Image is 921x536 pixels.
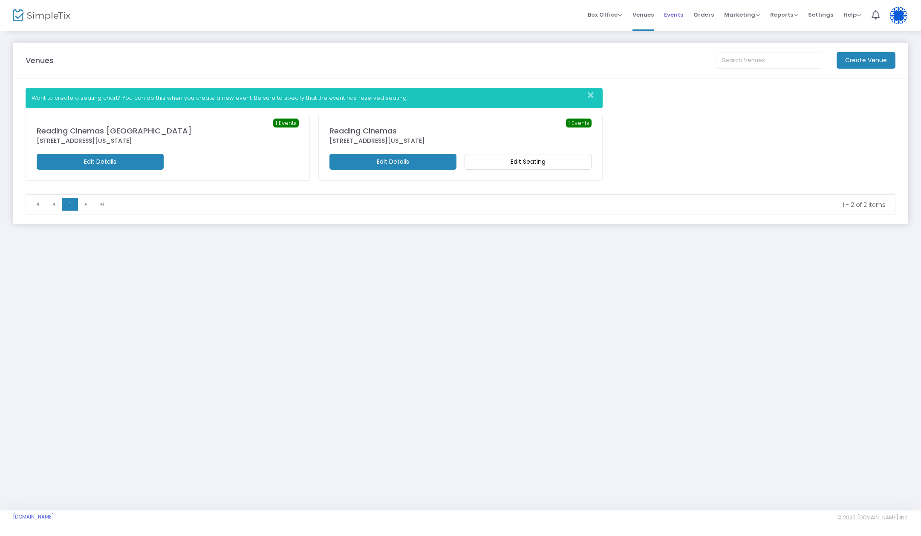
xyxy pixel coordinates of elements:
[808,4,833,26] span: Settings
[716,52,822,69] input: Search Venues
[13,513,54,520] a: [DOMAIN_NAME]
[770,11,798,19] span: Reports
[843,11,861,19] span: Help
[37,136,299,145] div: [STREET_ADDRESS][US_STATE]
[37,154,164,170] m-button: Edit Details
[329,136,592,145] div: [STREET_ADDRESS][US_STATE]
[837,52,895,69] m-button: Create Venue
[116,200,886,209] kendo-pager-info: 1 - 2 of 2 items
[329,125,592,136] div: Reading Cinemas
[566,119,592,128] span: 1 Events
[273,119,299,128] span: 1 Events
[329,154,456,170] m-button: Edit Details
[724,11,760,19] span: Marketing
[588,11,622,19] span: Box Office
[585,88,602,102] button: Close
[837,514,908,521] span: © 2025 [DOMAIN_NAME] Inc.
[26,88,603,108] div: Want to create a seating chart? You can do this when you create a new event. Be sure to specify t...
[26,55,54,66] m-panel-title: Venues
[62,198,78,211] span: Page 1
[632,4,654,26] span: Venues
[465,154,592,170] m-button: Edit Seating
[693,4,714,26] span: Orders
[37,125,299,136] div: Reading Cinemas [GEOGRAPHIC_DATA]
[664,4,683,26] span: Events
